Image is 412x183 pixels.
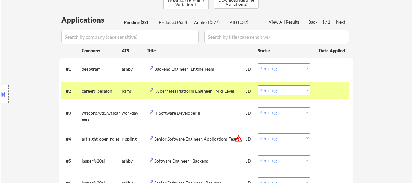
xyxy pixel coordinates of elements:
[230,19,260,25] div: All (1032)
[122,110,147,116] div: workday
[308,19,318,25] div: Back
[246,155,252,166] div: JD
[122,66,147,72] div: ashby
[154,136,246,142] div: Senior Software Engineer, Applications Team
[246,107,252,118] div: JD
[124,19,154,25] div: Pending (22)
[204,30,349,44] input: Search by title (case sensitive)
[122,48,147,54] div: ATS
[246,85,252,96] div: JD
[319,48,346,54] div: Date Applied
[322,19,336,25] div: 1 / 1
[269,19,301,25] div: View All Results
[61,16,122,24] div: Applications
[159,19,189,25] div: Excluded (633)
[194,19,224,25] div: Applied (377)
[258,45,310,56] div: Status
[154,66,246,72] div: Backend Engineer- Engine Team
[234,134,243,143] button: warning_amber
[246,63,252,74] div: JD
[61,30,199,44] input: Search by company (case sensitive)
[122,88,147,94] div: icims
[147,48,252,54] div: Title
[122,136,147,142] div: rippling
[154,158,246,164] div: Software Engineer - Backend
[246,133,252,144] div: JD
[82,158,122,164] div: jasper%20ai
[154,88,246,94] div: Kubernetes Platform Engineer - Mid-Level
[66,158,77,164] div: #5
[154,110,246,116] div: IT Software Developer II
[122,158,147,164] div: ashby
[336,19,346,25] div: Next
